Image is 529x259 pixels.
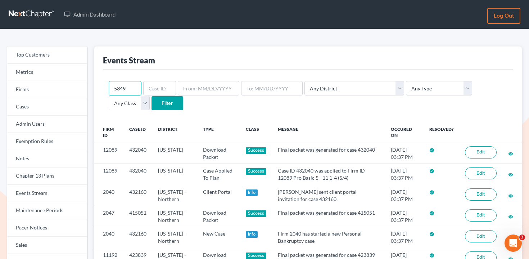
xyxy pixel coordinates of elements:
th: Message [272,122,385,143]
td: Final packet was generated for case 432040 [272,143,385,164]
td: Case ID 432040 was applied to Firm ID 12089 Pro Basic 5 - 11 1-4 (5/4) [272,164,385,185]
th: Resolved? [424,122,459,143]
a: Pacer Notices [7,219,87,237]
span: 3 [519,235,525,240]
th: Firm ID [94,122,124,143]
a: visibility [508,192,513,198]
input: Case ID [143,81,176,95]
i: check_circle [429,253,434,258]
td: Firm 2040 has started a new Personal Bankruptcy case [272,227,385,248]
div: Info [246,189,258,196]
td: [US_STATE] - Northern [152,206,197,227]
a: Cases [7,98,87,116]
td: New Case [197,227,240,248]
a: Exemption Rules [7,133,87,150]
div: Info [246,231,258,238]
td: 415051 [123,206,152,227]
td: Client Portal [197,185,240,206]
a: Maintenance Periods [7,202,87,219]
td: [DATE] 03:37 PM [385,185,424,206]
a: Sales [7,237,87,254]
td: [US_STATE] - Northern [152,185,197,206]
a: Edit [465,230,497,242]
td: [DATE] 03:37 PM [385,227,424,248]
a: Edit [465,146,497,158]
a: Edit [465,188,497,201]
td: Download Packet [197,206,240,227]
td: [US_STATE] [152,164,197,185]
th: Occured On [385,122,424,143]
th: District [152,122,197,143]
div: Success [246,253,267,259]
td: Case Applied To Plan [197,164,240,185]
a: Metrics [7,64,87,81]
td: 2047 [94,206,124,227]
i: visibility [508,193,513,198]
input: Firm ID [109,81,141,95]
a: visibility [508,171,513,177]
td: 432160 [123,185,152,206]
a: Events Stream [7,185,87,202]
i: check_circle [429,232,434,237]
td: [DATE] 03:37 PM [385,206,424,227]
input: From: MM/DD/YYYY [178,81,239,95]
td: Download Packet [197,143,240,164]
td: [PERSON_NAME] sent client portal invitation for case 432160. [272,185,385,206]
td: [DATE] 03:37 PM [385,143,424,164]
input: Filter [152,96,183,111]
i: visibility [508,172,513,177]
a: Edit [465,167,497,179]
a: visibility [508,150,513,156]
a: Chapter 13 Plans [7,168,87,185]
a: Firms [7,81,87,98]
td: 12089 [94,164,124,185]
td: 12089 [94,143,124,164]
i: visibility [508,214,513,219]
div: Success [246,210,267,217]
div: Events Stream [103,55,155,66]
i: visibility [508,151,513,156]
i: check_circle [429,190,434,195]
td: [US_STATE] - Northern [152,227,197,248]
td: 2040 [94,227,124,248]
a: Notes [7,150,87,168]
td: 432040 [123,164,152,185]
th: Case ID [123,122,152,143]
td: 432040 [123,143,152,164]
input: To: MM/DD/YYYY [241,81,303,95]
iframe: Intercom live chat [505,235,522,252]
th: Type [197,122,240,143]
a: Edit [465,209,497,222]
td: Final packet was generated for case 415051 [272,206,385,227]
i: check_circle [429,211,434,216]
a: Admin Dashboard [60,8,119,21]
a: Admin Users [7,116,87,133]
td: 2040 [94,185,124,206]
a: Log out [487,8,520,24]
i: check_circle [429,148,434,153]
td: 432160 [123,227,152,248]
a: Top Customers [7,46,87,64]
div: Success [246,168,267,175]
th: Class [240,122,272,143]
td: [US_STATE] [152,143,197,164]
a: visibility [508,213,513,219]
td: [DATE] 03:37 PM [385,164,424,185]
i: check_circle [429,169,434,174]
div: Success [246,147,267,154]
